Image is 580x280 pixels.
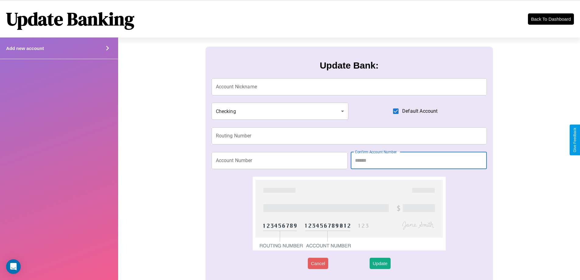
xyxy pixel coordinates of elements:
[320,60,378,71] h3: Update Bank:
[6,6,134,31] h1: Update Banking
[212,103,349,120] div: Checking
[253,177,445,250] img: check
[528,13,574,25] button: Back To Dashboard
[573,128,577,152] div: Give Feedback
[370,258,390,269] button: Update
[355,149,397,154] label: Confirm Account Number
[6,259,21,274] div: Open Intercom Messenger
[6,46,44,51] h4: Add new account
[402,108,438,115] span: Default Account
[308,258,328,269] button: Cancel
